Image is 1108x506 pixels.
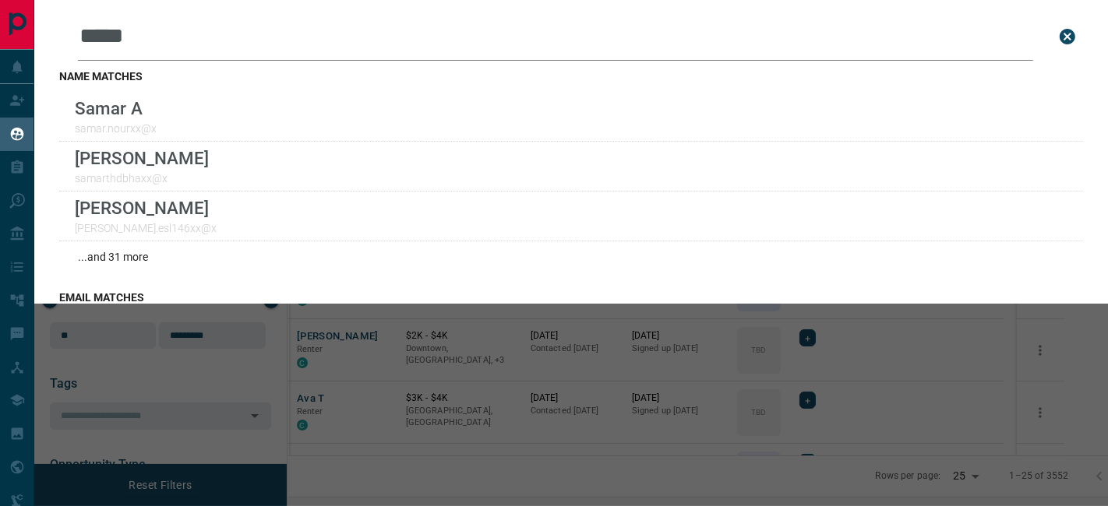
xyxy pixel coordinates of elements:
h3: name matches [59,70,1083,83]
p: [PERSON_NAME].esl146xx@x [75,222,217,234]
p: samar.nourxx@x [75,122,157,135]
p: [PERSON_NAME] [75,198,217,218]
button: close search bar [1052,21,1083,52]
p: [PERSON_NAME] [75,148,209,168]
p: Samar A [75,98,157,118]
p: samarthdbhaxx@x [75,172,209,184]
div: ...and 31 more [59,241,1083,272]
h3: email matches [59,291,1083,304]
